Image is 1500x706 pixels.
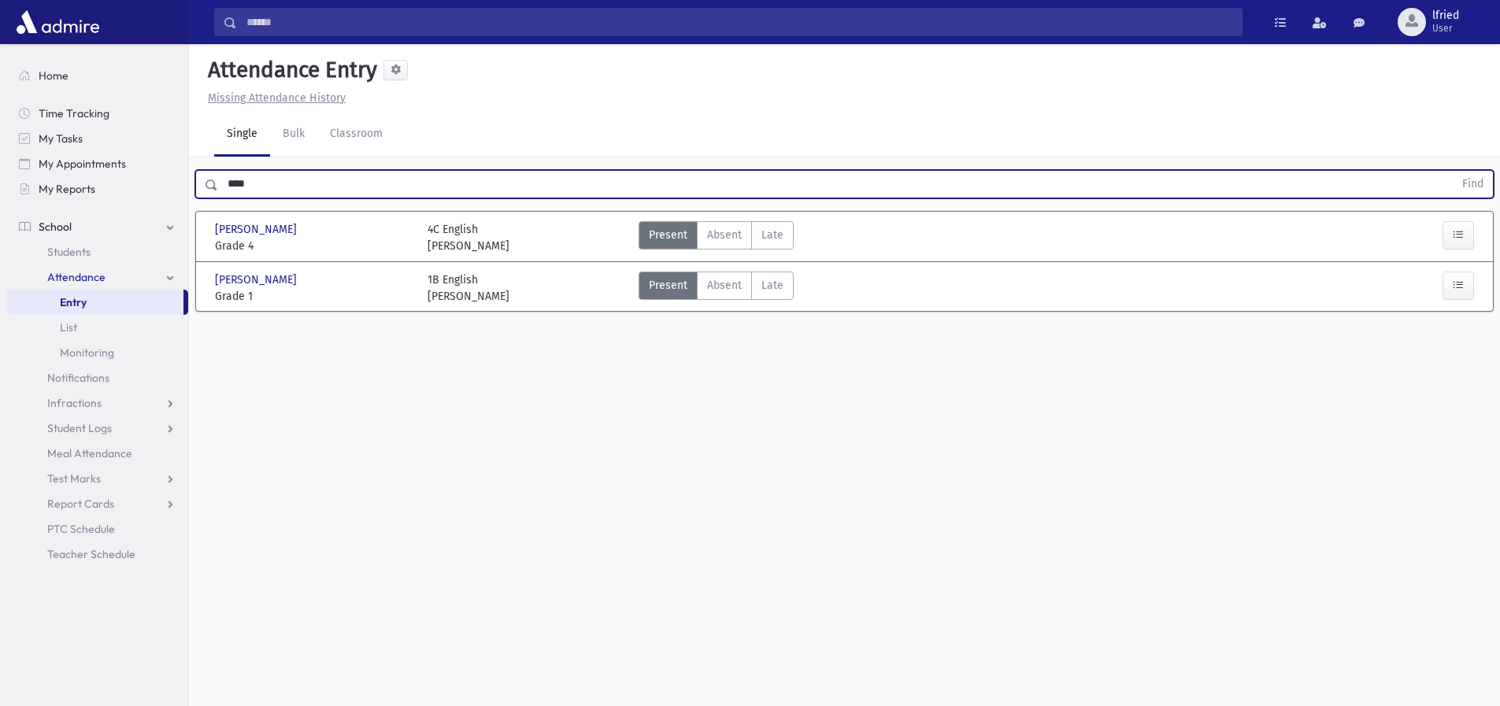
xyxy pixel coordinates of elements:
[215,221,300,238] span: [PERSON_NAME]
[60,346,114,360] span: Monitoring
[237,8,1242,36] input: Search
[317,113,395,157] a: Classroom
[6,63,188,88] a: Home
[47,446,132,460] span: Meal Attendance
[47,245,91,259] span: Students
[6,264,188,290] a: Attendance
[1453,171,1493,198] button: Find
[39,131,83,146] span: My Tasks
[639,272,794,305] div: AttTypes
[47,396,102,410] span: Infractions
[707,227,742,243] span: Absent
[214,113,270,157] a: Single
[6,491,188,516] a: Report Cards
[6,176,188,201] a: My Reports
[60,295,87,309] span: Entry
[761,227,783,243] span: Late
[6,390,188,416] a: Infractions
[202,57,377,83] h5: Attendance Entry
[47,421,112,435] span: Student Logs
[47,497,114,511] span: Report Cards
[215,238,412,254] span: Grade 4
[39,220,72,234] span: School
[6,101,188,126] a: Time Tracking
[707,277,742,294] span: Absent
[6,290,183,315] a: Entry
[47,270,106,284] span: Attendance
[202,91,346,105] a: Missing Attendance History
[215,288,412,305] span: Grade 1
[47,471,101,486] span: Test Marks
[428,272,509,305] div: 1B English [PERSON_NAME]
[6,441,188,466] a: Meal Attendance
[6,542,188,567] a: Teacher Schedule
[6,466,188,491] a: Test Marks
[39,68,69,83] span: Home
[6,340,188,365] a: Monitoring
[6,214,188,239] a: School
[60,320,77,335] span: List
[6,416,188,441] a: Student Logs
[639,221,794,254] div: AttTypes
[47,547,135,561] span: Teacher Schedule
[1432,9,1459,22] span: lfried
[6,239,188,264] a: Students
[39,157,126,171] span: My Appointments
[39,106,109,120] span: Time Tracking
[47,371,109,385] span: Notifications
[649,227,687,243] span: Present
[761,277,783,294] span: Late
[270,113,317,157] a: Bulk
[6,516,188,542] a: PTC Schedule
[47,522,115,536] span: PTC Schedule
[13,6,103,38] img: AdmirePro
[428,221,509,254] div: 4C English [PERSON_NAME]
[6,151,188,176] a: My Appointments
[649,277,687,294] span: Present
[39,182,95,196] span: My Reports
[6,315,188,340] a: List
[215,272,300,288] span: [PERSON_NAME]
[1432,22,1459,35] span: User
[208,91,346,105] u: Missing Attendance History
[6,126,188,151] a: My Tasks
[6,365,188,390] a: Notifications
